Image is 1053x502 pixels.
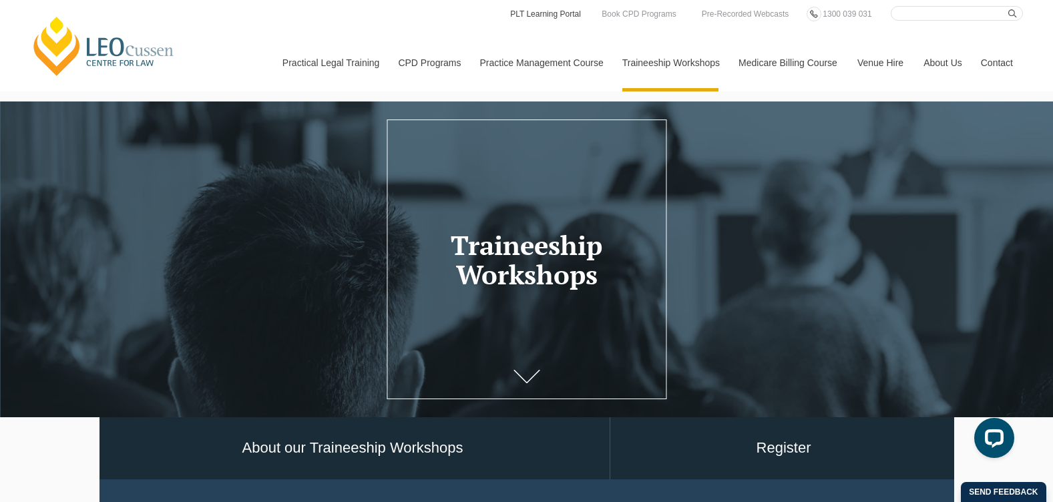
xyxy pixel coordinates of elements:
[388,34,469,91] a: CPD Programs
[509,7,582,21] a: PLT Learning Portal
[610,417,958,479] a: Register
[971,34,1023,91] a: Contact
[272,34,389,91] a: Practical Legal Training
[30,15,178,77] a: [PERSON_NAME] Centre for Law
[96,417,610,479] a: About our Traineeship Workshops
[598,7,679,21] a: Book CPD Programs
[612,34,728,91] a: Traineeship Workshops
[819,7,875,21] a: 1300 039 031
[400,230,653,289] h1: Traineeship Workshops
[728,34,847,91] a: Medicare Billing Course
[913,34,971,91] a: About Us
[847,34,913,91] a: Venue Hire
[698,7,793,21] a: Pre-Recorded Webcasts
[964,413,1020,469] iframe: LiveChat chat widget
[470,34,612,91] a: Practice Management Course
[823,9,871,19] span: 1300 039 031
